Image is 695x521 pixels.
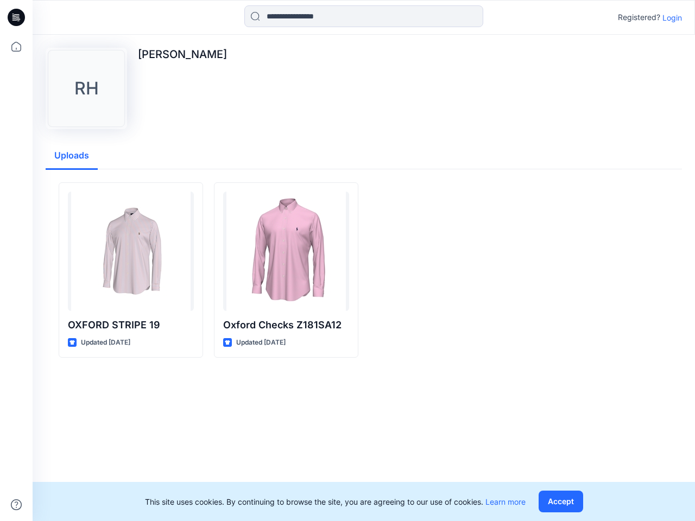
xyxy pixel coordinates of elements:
[68,192,194,311] a: OXFORD STRIPE 19
[81,337,130,348] p: Updated [DATE]
[662,12,682,23] p: Login
[48,50,125,127] div: RH
[145,496,526,507] p: This site uses cookies. By continuing to browse the site, you are agreeing to our use of cookies.
[223,192,349,311] a: Oxford Checks Z181SA12
[539,491,583,512] button: Accept
[68,317,194,333] p: OXFORD STRIPE 19
[46,142,98,170] button: Uploads
[223,317,349,333] p: Oxford Checks Z181SA12
[236,337,286,348] p: Updated [DATE]
[138,48,227,61] p: [PERSON_NAME]
[485,497,526,506] a: Learn more
[618,11,660,24] p: Registered?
